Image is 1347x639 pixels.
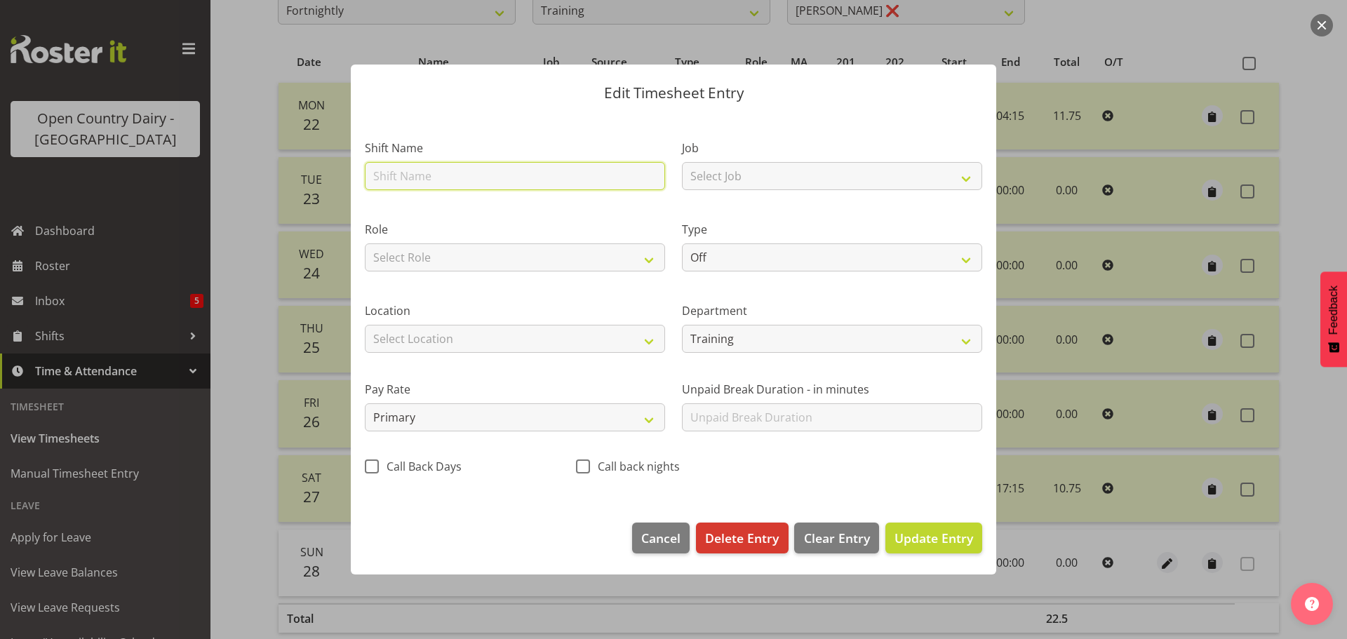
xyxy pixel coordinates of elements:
label: Department [682,302,982,319]
input: Unpaid Break Duration [682,403,982,431]
label: Shift Name [365,140,665,156]
button: Feedback - Show survey [1320,271,1347,367]
span: Call back nights [590,459,680,473]
button: Cancel [632,523,690,553]
p: Edit Timesheet Entry [365,86,982,100]
label: Pay Rate [365,381,665,398]
span: Feedback [1327,285,1340,335]
span: Call Back Days [379,459,462,473]
button: Delete Entry [696,523,788,553]
span: Update Entry [894,530,973,546]
span: Cancel [641,529,681,547]
button: Update Entry [885,523,982,553]
input: Shift Name [365,162,665,190]
label: Unpaid Break Duration - in minutes [682,381,982,398]
button: Clear Entry [794,523,878,553]
label: Job [682,140,982,156]
span: Clear Entry [804,529,870,547]
label: Role [365,221,665,238]
img: help-xxl-2.png [1305,597,1319,611]
label: Type [682,221,982,238]
label: Location [365,302,665,319]
span: Delete Entry [705,529,779,547]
